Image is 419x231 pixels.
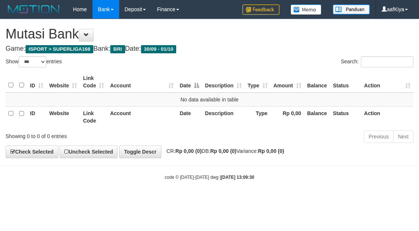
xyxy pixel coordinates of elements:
[110,45,125,53] span: BRI
[271,71,304,93] th: Amount: activate to sort column ascending
[46,71,80,93] th: Website: activate to sort column ascending
[361,56,413,67] input: Search:
[221,175,254,180] strong: [DATE] 13:09:30
[6,93,413,107] td: No data available in table
[330,106,361,127] th: Status
[107,106,177,127] th: Account
[80,106,107,127] th: Link Code
[202,106,245,127] th: Description
[6,27,413,41] h1: Mutasi Bank
[6,145,58,158] a: Check Selected
[177,106,202,127] th: Date
[245,71,271,93] th: Type: activate to sort column ascending
[330,71,361,93] th: Status
[271,106,304,127] th: Rp 0,00
[242,4,279,15] img: Feedback.jpg
[19,56,46,67] select: Showentries
[80,71,107,93] th: Link Code: activate to sort column ascending
[163,148,284,154] span: CR: DB: Variance:
[60,145,118,158] a: Uncheck Selected
[364,130,393,143] a: Previous
[119,145,161,158] a: Toggle Descr
[6,130,169,140] div: Showing 0 to 0 of 0 entries
[27,106,46,127] th: ID
[165,175,254,180] small: code © [DATE]-[DATE] dwg |
[6,45,413,53] h4: Game: Bank: Date:
[210,148,237,154] strong: Rp 0,00 (0)
[245,106,271,127] th: Type
[333,4,370,14] img: panduan.png
[304,106,330,127] th: Balance
[26,45,93,53] span: ISPORT > SUPERLIGA168
[107,71,177,93] th: Account: activate to sort column ascending
[304,71,330,93] th: Balance
[361,106,413,127] th: Action
[177,71,202,93] th: Date: activate to sort column descending
[291,4,322,15] img: Button%20Memo.svg
[175,148,202,154] strong: Rp 0,00 (0)
[6,4,62,15] img: MOTION_logo.png
[202,71,245,93] th: Description: activate to sort column ascending
[141,45,177,53] span: 30/09 - 01/10
[393,130,413,143] a: Next
[258,148,284,154] strong: Rp 0,00 (0)
[6,56,62,67] label: Show entries
[27,71,46,93] th: ID: activate to sort column ascending
[361,71,413,93] th: Action: activate to sort column ascending
[46,106,80,127] th: Website
[341,56,413,67] label: Search:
